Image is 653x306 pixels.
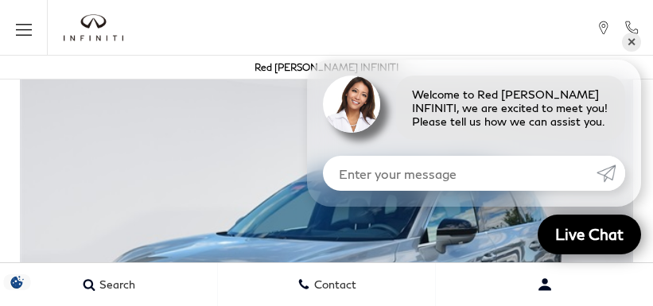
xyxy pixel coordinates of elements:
[547,224,632,244] span: Live Chat
[538,215,641,254] a: Live Chat
[64,14,123,41] img: INFINITI
[323,76,380,133] img: Agent profile photo
[255,61,398,73] a: Red [PERSON_NAME] INFINITI
[597,156,625,191] a: Submit
[310,278,356,292] span: Contact
[95,278,135,292] span: Search
[64,14,123,41] a: infiniti
[323,156,597,191] input: Enter your message
[396,76,625,140] div: Welcome to Red [PERSON_NAME] INFINITI, we are excited to meet you! Please tell us how we can assi...
[436,265,653,304] button: Open user profile menu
